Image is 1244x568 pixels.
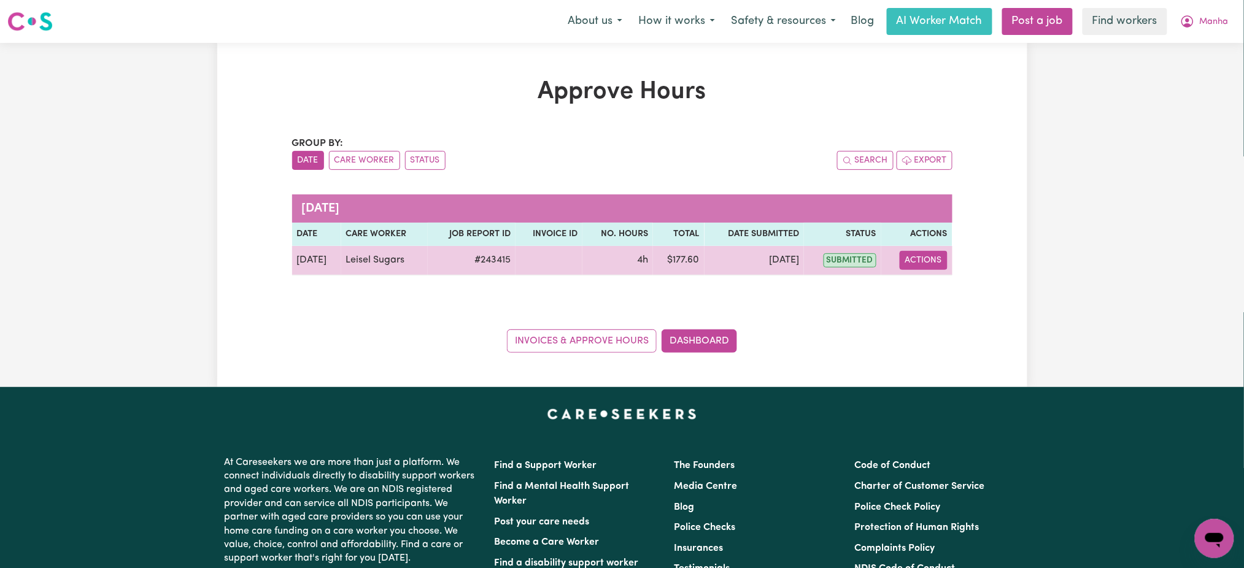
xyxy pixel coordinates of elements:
[560,9,630,34] button: About us
[1002,8,1073,35] a: Post a job
[7,7,53,36] a: Careseekers logo
[674,461,735,470] a: The Founders
[804,223,881,246] th: Status
[516,223,583,246] th: Invoice ID
[653,246,705,275] td: $ 177.60
[495,482,630,506] a: Find a Mental Health Support Worker
[292,246,341,275] td: [DATE]
[854,502,940,512] a: Police Check Policy
[887,8,992,35] a: AI Worker Match
[341,223,428,246] th: Care worker
[547,409,697,419] a: Careseekers home page
[674,523,736,532] a: Police Checks
[405,151,446,170] button: sort invoices by paid status
[1172,9,1237,34] button: My Account
[495,558,639,568] a: Find a disability support worker
[292,77,952,107] h1: Approve Hours
[1083,8,1167,35] a: Find workers
[630,9,723,34] button: How it works
[292,151,324,170] button: sort invoices by date
[495,461,597,470] a: Find a Support Worker
[495,517,590,527] a: Post your care needs
[881,223,952,246] th: Actions
[662,329,737,353] a: Dashboard
[292,194,952,223] caption: [DATE]
[674,482,738,491] a: Media Centre
[341,246,428,275] td: Leisel Sugars
[854,482,984,491] a: Charter of Customer Service
[1200,15,1229,29] span: Manha
[705,223,805,246] th: Date Submitted
[292,139,344,148] span: Group by:
[495,537,600,547] a: Become a Care Worker
[837,151,894,170] button: Search
[1195,519,1234,558] iframe: Button to launch messaging window
[705,246,805,275] td: [DATE]
[674,502,695,512] a: Blog
[854,523,979,532] a: Protection of Human Rights
[507,329,657,353] a: Invoices & Approve Hours
[844,8,882,35] a: Blog
[428,223,516,246] th: Job Report ID
[292,223,341,246] th: Date
[854,461,930,470] a: Code of Conduct
[897,151,952,170] button: Export
[329,151,400,170] button: sort invoices by care worker
[674,543,724,553] a: Insurances
[428,246,516,275] td: # 243415
[824,253,876,267] span: submitted
[637,255,648,265] span: 4 hours
[582,223,652,246] th: No. Hours
[723,9,844,34] button: Safety & resources
[854,543,935,553] a: Complaints Policy
[653,223,705,246] th: Total
[900,251,948,270] button: Actions
[7,10,53,33] img: Careseekers logo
